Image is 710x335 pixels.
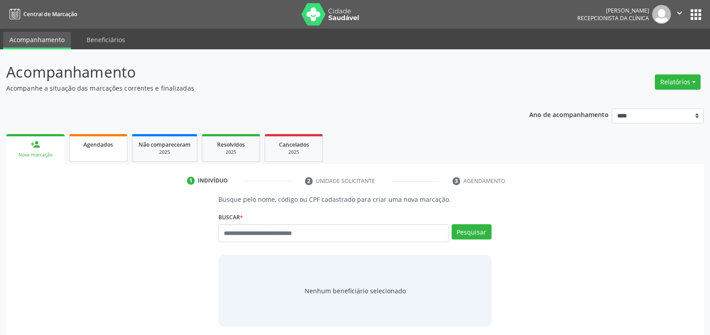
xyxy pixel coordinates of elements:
[218,195,491,204] p: Busque pelo nome, código ou CPF cadastrado para criar uma nova marcação.
[217,141,245,148] span: Resolvidos
[671,5,688,24] button: 
[577,14,649,22] span: Recepcionista da clínica
[652,5,671,24] img: img
[529,109,609,120] p: Ano de acompanhamento
[23,10,77,18] span: Central de Marcação
[139,141,191,148] span: Não compareceram
[198,177,228,185] div: Indivíduo
[83,141,113,148] span: Agendados
[139,149,191,156] div: 2025
[655,74,701,90] button: Relatórios
[305,286,406,296] span: Nenhum beneficiário selecionado
[218,210,243,224] label: Buscar
[271,149,316,156] div: 2025
[13,152,58,158] div: Nova marcação
[187,177,195,185] div: 1
[577,7,649,14] div: [PERSON_NAME]
[6,83,495,93] p: Acompanhe a situação das marcações correntes e finalizadas
[6,7,77,22] a: Central de Marcação
[209,149,253,156] div: 2025
[3,32,71,49] a: Acompanhamento
[279,141,309,148] span: Cancelados
[688,7,704,22] button: apps
[80,32,131,48] a: Beneficiários
[30,139,40,149] div: person_add
[6,61,495,83] p: Acompanhamento
[452,224,492,239] button: Pesquisar
[675,8,684,18] i: 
